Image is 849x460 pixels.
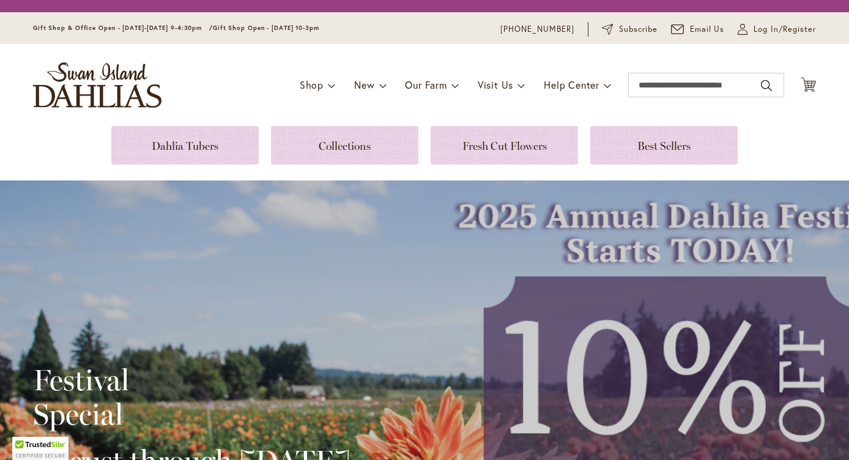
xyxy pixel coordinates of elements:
span: Our Farm [405,78,447,91]
span: Subscribe [619,23,658,35]
span: Help Center [544,78,599,91]
span: New [354,78,374,91]
span: Log In/Register [754,23,816,35]
span: Shop [300,78,324,91]
span: Email Us [690,23,725,35]
a: Log In/Register [738,23,816,35]
a: Email Us [671,23,725,35]
a: store logo [33,62,161,108]
h2: Festival Special [33,363,350,431]
span: Gift Shop Open - [DATE] 10-3pm [213,24,319,32]
button: Search [761,76,772,95]
span: Gift Shop & Office Open - [DATE]-[DATE] 9-4:30pm / [33,24,213,32]
a: [PHONE_NUMBER] [500,23,574,35]
a: Subscribe [602,23,658,35]
span: Visit Us [478,78,513,91]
